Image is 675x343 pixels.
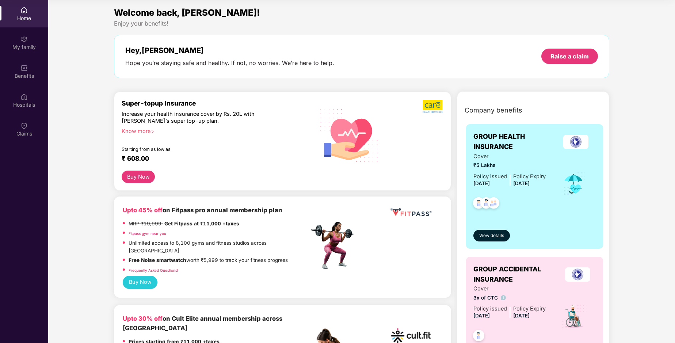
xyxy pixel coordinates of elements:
div: Starting from as low as [122,146,278,152]
div: Hey, [PERSON_NAME] [125,46,334,55]
div: Policy Expiry [513,172,546,181]
span: [DATE] [473,313,490,319]
img: svg+xml;base64,PHN2ZyBpZD0iQmVuZWZpdHMiIHhtbG5zPSJodHRwOi8vd3d3LnczLm9yZy8yMDAwL3N2ZyIgd2lkdGg9Ij... [20,64,28,72]
p: Unlimited access to 8,100 gyms and fitness studios across [GEOGRAPHIC_DATA] [129,239,309,255]
div: Increase your health insurance cover by Rs. 20L with [PERSON_NAME]’s super top-up plan. [122,110,278,124]
img: svg+xml;base64,PHN2ZyB4bWxucz0iaHR0cDovL3d3dy53My5vcmcvMjAwMC9zdmciIHdpZHRoPSI0OC45NDMiIGhlaWdodD... [477,195,495,213]
p: worth ₹5,999 to track your fitness progress [129,256,288,264]
span: ₹5 Lakhs [473,161,546,169]
img: svg+xml;base64,PHN2ZyB3aWR0aD0iMjAiIGhlaWdodD0iMjAiIHZpZXdCb3g9IjAgMCAyMCAyMCIgZmlsbD0ibm9uZSIgeG... [20,35,28,43]
span: Company benefits [465,105,522,115]
img: fppp.png [389,205,433,219]
div: Know more [122,127,305,133]
button: View details [473,230,510,241]
div: Raise a claim [550,52,589,60]
div: Hope you’re staying safe and healthy. If not, no worries. We’re here to help. [125,59,334,67]
span: [DATE] [473,180,490,186]
a: Frequently Asked Questions! [129,268,178,273]
img: svg+xml;base64,PHN2ZyB4bWxucz0iaHR0cDovL3d3dy53My5vcmcvMjAwMC9zdmciIHdpZHRoPSI0OC45NDMiIGhlaWdodD... [470,195,488,213]
img: info [501,295,506,301]
span: [DATE] [513,313,530,319]
div: Super-topup Insurance [122,99,309,107]
div: Enjoy your benefits! [114,20,609,27]
strong: Get Fitpass at ₹11,000 +taxes [164,221,239,226]
div: Policy issued [473,172,507,181]
img: fpp.png [309,220,360,271]
img: svg+xml;base64,PHN2ZyB4bWxucz0iaHR0cDovL3d3dy53My5vcmcvMjAwMC9zdmciIHdpZHRoPSI0OC45NDMiIGhlaWdodD... [485,195,503,213]
img: svg+xml;base64,PHN2ZyBpZD0iQ2xhaW0iIHhtbG5zPSJodHRwOi8vd3d3LnczLm9yZy8yMDAwL3N2ZyIgd2lkdGg9IjIwIi... [20,122,28,129]
span: right [150,130,155,134]
img: icon [561,303,586,329]
div: ₹ 608.00 [122,155,302,163]
b: Upto 45% off [123,206,163,214]
img: icon [562,172,586,196]
button: Buy Now [122,171,155,183]
del: MRP ₹19,999, [129,221,163,226]
span: View details [479,232,504,239]
span: Cover [473,152,546,161]
span: GROUP HEALTH INSURANCE [473,132,556,152]
strong: Free Noise smartwatch [129,257,186,263]
img: svg+xml;base64,PHN2ZyB4bWxucz0iaHR0cDovL3d3dy53My5vcmcvMjAwMC9zdmciIHhtbG5zOnhsaW5rPSJodHRwOi8vd3... [314,99,384,170]
span: [DATE] [513,180,530,186]
img: b5dec4f62d2307b9de63beb79f102df3.png [423,99,443,113]
span: Welcome back, [PERSON_NAME]! [114,7,260,18]
b: Upto 30% off [123,315,163,322]
button: Buy Now [123,276,157,289]
b: on Fitpass pro annual membership plan [123,206,282,214]
span: Cover [473,285,546,293]
span: GROUP ACCIDENTAL INSURANCE [473,264,560,285]
div: Policy issued [473,305,507,313]
img: insurerLogo [565,267,590,282]
img: insurerLogo [563,135,588,149]
span: 3x of CTC [473,294,546,302]
a: Fitpass gym near you [129,231,166,236]
b: on Cult Elite annual membership across [GEOGRAPHIC_DATA] [123,315,282,332]
div: Policy Expiry [513,305,546,313]
img: svg+xml;base64,PHN2ZyBpZD0iSG9tZSIgeG1sbnM9Imh0dHA6Ly93d3cudzMub3JnLzIwMDAvc3ZnIiB3aWR0aD0iMjAiIG... [20,7,28,14]
img: svg+xml;base64,PHN2ZyBpZD0iSG9zcGl0YWxzIiB4bWxucz0iaHR0cDovL3d3dy53My5vcmcvMjAwMC9zdmciIHdpZHRoPS... [20,93,28,100]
